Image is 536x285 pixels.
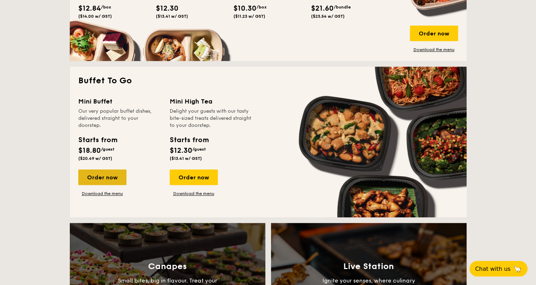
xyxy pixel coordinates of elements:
[78,169,126,185] div: Order now
[170,169,218,185] div: Order now
[78,146,101,155] span: $18.80
[256,5,267,10] span: /box
[233,4,256,13] span: $10.30
[334,5,351,10] span: /bundle
[410,47,458,52] a: Download the menu
[78,108,161,129] div: Our very popular buffet dishes, delivered straight to your doorstep.
[311,4,334,13] span: $21.60
[101,5,111,10] span: /box
[78,191,126,196] a: Download the menu
[156,14,188,19] span: ($13.41 w/ GST)
[311,14,345,19] span: ($23.54 w/ GST)
[156,4,179,13] span: $12.30
[170,108,253,129] div: Delight your guests with our tasty bite-sized treats delivered straight to your doorstep.
[469,261,527,276] button: Chat with us🦙
[410,26,458,41] div: Order now
[78,135,117,145] div: Starts from
[170,96,253,106] div: Mini High Tea
[101,147,114,152] span: /guest
[78,14,112,19] span: ($14.00 w/ GST)
[170,146,192,155] span: $12.30
[78,96,161,106] div: Mini Buffet
[192,147,206,152] span: /guest
[475,266,510,272] span: Chat with us
[78,75,458,86] h2: Buffet To Go
[170,191,218,196] a: Download the menu
[233,14,265,19] span: ($11.23 w/ GST)
[78,156,112,161] span: ($20.49 w/ GST)
[148,262,187,272] h3: Canapes
[513,265,522,273] span: 🦙
[170,156,202,161] span: ($13.41 w/ GST)
[78,4,101,13] span: $12.84
[343,262,394,272] h3: Live Station
[170,135,208,145] div: Starts from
